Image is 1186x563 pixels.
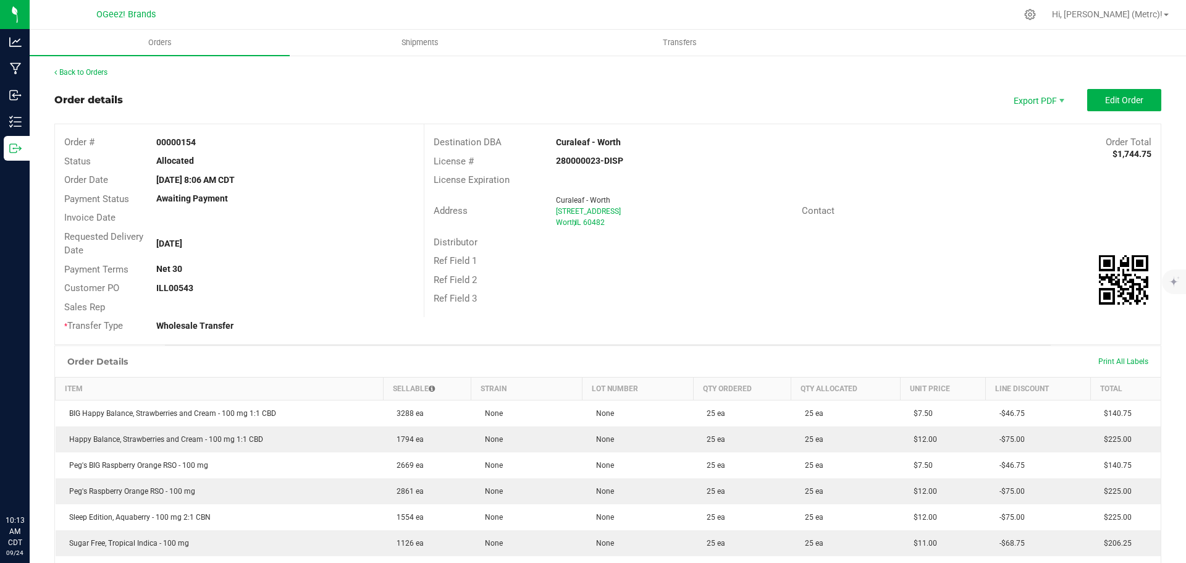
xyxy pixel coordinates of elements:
img: Scan me! [1099,255,1148,305]
span: 25 ea [799,539,823,548]
span: -$75.00 [993,435,1025,444]
span: None [479,461,503,470]
inline-svg: Inventory [9,116,22,128]
span: 60482 [583,218,605,227]
span: None [479,487,503,496]
span: 2669 ea [390,461,424,470]
th: Lot Number [582,377,694,400]
strong: Allocated [156,156,194,166]
p: 09/24 [6,548,24,557]
strong: 00000154 [156,137,196,147]
a: Shipments [290,30,550,56]
span: None [479,435,503,444]
span: 25 ea [700,409,725,418]
a: Back to Orders [54,68,107,77]
span: Status [64,156,91,167]
span: License Expiration [434,174,510,185]
span: $206.25 [1098,539,1132,548]
span: None [590,487,614,496]
span: Address [434,205,468,216]
span: Transfers [646,37,713,48]
span: -$75.00 [993,513,1025,522]
span: Payment Status [64,193,129,205]
span: Order Date [64,174,108,185]
th: Strain [471,377,582,400]
strong: 280000023-DISP [556,156,623,166]
inline-svg: Analytics [9,36,22,48]
span: $225.00 [1098,513,1132,522]
span: BIG Happy Balance, Strawberries and Cream - 100 mg 1:1 CBD [63,409,276,418]
span: IL [575,218,581,227]
span: $7.50 [907,461,933,470]
span: -$46.75 [993,461,1025,470]
span: Ref Field 1 [434,255,477,266]
span: None [590,461,614,470]
p: 10:13 AM CDT [6,515,24,548]
th: Sellable [383,377,471,400]
span: 25 ea [700,513,725,522]
span: $11.00 [907,539,937,548]
span: -$75.00 [993,487,1025,496]
th: Qty Allocated [791,377,901,400]
span: 25 ea [799,461,823,470]
span: Payment Terms [64,264,128,275]
span: Order # [64,137,95,148]
span: $225.00 [1098,487,1132,496]
span: 3288 ea [390,409,424,418]
span: Happy Balance, Strawberries and Cream - 100 mg 1:1 CBD [63,435,263,444]
span: OGeez! Brands [96,9,156,20]
span: 1554 ea [390,513,424,522]
span: None [590,539,614,548]
span: Sugar Free, Tropical Indica - 100 mg [63,539,189,548]
span: $12.00 [907,435,937,444]
span: 1126 ea [390,539,424,548]
span: None [479,539,503,548]
th: Total [1090,377,1161,400]
a: Transfers [550,30,810,56]
li: Export PDF [1001,89,1075,111]
span: Curaleaf - Worth [556,196,610,205]
span: Peg's Raspberry Orange RSO - 100 mg [63,487,195,496]
span: Sales Rep [64,302,105,313]
a: Orders [30,30,290,56]
span: None [590,435,614,444]
strong: [DATE] [156,239,182,248]
qrcode: 00000154 [1099,255,1148,305]
span: License # [434,156,474,167]
span: $225.00 [1098,435,1132,444]
span: None [479,513,503,522]
span: [STREET_ADDRESS] [556,207,621,216]
th: Unit Price [900,377,985,400]
span: Peg's BIG Raspberry Orange RSO - 100 mg [63,461,208,470]
strong: Curaleaf - Worth [556,137,621,147]
span: None [590,513,614,522]
th: Item [56,377,384,400]
span: Transfer Type [64,320,123,331]
span: 2861 ea [390,487,424,496]
strong: [DATE] 8:06 AM CDT [156,175,235,185]
span: Shipments [385,37,455,48]
span: 25 ea [799,409,823,418]
div: Order details [54,93,123,108]
span: 25 ea [799,513,823,522]
span: 25 ea [799,487,823,496]
span: 25 ea [799,435,823,444]
span: $12.00 [907,513,937,522]
span: Print All Labels [1098,357,1148,366]
span: Sleep Edition, Aquaberry - 100 mg 2:1 CBN [63,513,211,522]
iframe: Resource center [12,464,49,501]
span: 1794 ea [390,435,424,444]
inline-svg: Inbound [9,89,22,101]
strong: Net 30 [156,264,182,274]
span: , [574,218,575,227]
span: $12.00 [907,487,937,496]
th: Line Discount [986,377,1091,400]
span: None [479,409,503,418]
inline-svg: Outbound [9,142,22,155]
span: Distributor [434,237,477,248]
span: Invoice Date [64,212,116,223]
strong: $1,744.75 [1112,149,1151,159]
span: Ref Field 3 [434,293,477,304]
span: Edit Order [1105,95,1143,105]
